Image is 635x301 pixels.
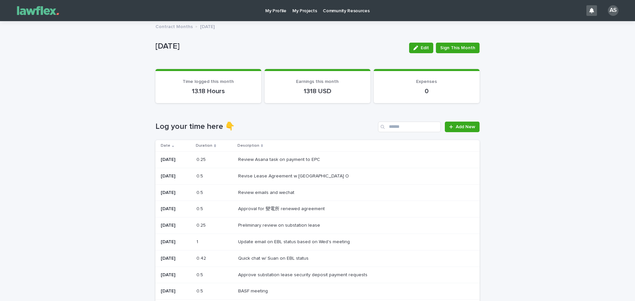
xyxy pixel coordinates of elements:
[155,151,480,168] tr: [DATE]0.250.25 Review Asana task on payment to EPCReview Asana task on payment to EPC
[183,79,234,84] span: Time logged this month
[155,22,193,30] p: Contract Months
[196,142,212,149] p: Duration
[296,79,339,84] span: Earnings this month
[608,5,618,16] div: AS
[409,43,433,53] button: Edit
[196,254,207,261] p: 0.42
[238,238,351,245] p: Update email on EBL status based on Wed's meeting
[196,221,207,228] p: 0.25
[237,142,259,149] p: Description
[196,287,204,294] p: 0.5
[155,267,480,283] tr: [DATE]0.50.5 Approve substation lease security deposit payment requestsApprove substation lease s...
[161,157,191,163] p: [DATE]
[155,217,480,234] tr: [DATE]0.250.25 Preliminary review on substation leasePreliminary review on substation lease
[456,125,475,129] span: Add New
[155,201,480,217] tr: [DATE]0.50.5 Approval for 變電所 renewed agreementApproval for 變電所 renewed agreement
[238,156,321,163] p: Review Asana task on payment to EPC
[273,87,362,95] p: 1318 USD
[163,87,253,95] p: 13.18 Hours
[416,79,437,84] span: Expenses
[161,142,170,149] p: Date
[155,168,480,184] tr: [DATE]0.50.5 Revise Lease Agreement w [GEOGRAPHIC_DATA] ORevise Lease Agreement w [GEOGRAPHIC_DAT...
[161,190,191,196] p: [DATE]
[196,205,204,212] p: 0.5
[421,46,429,50] span: Edit
[161,223,191,228] p: [DATE]
[161,288,191,294] p: [DATE]
[378,122,441,132] input: Search
[238,221,321,228] p: Preliminary review on substation lease
[196,156,207,163] p: 0.25
[238,271,369,278] p: Approve substation lease security deposit payment requests
[196,238,199,245] p: 1
[382,87,472,95] p: 0
[13,4,63,17] img: Gnvw4qrBSHOAfo8VMhG6
[161,239,191,245] p: [DATE]
[440,45,475,51] span: Sign This Month
[238,205,326,212] p: Approval for 變電所 renewed agreement
[196,271,204,278] p: 0.5
[155,184,480,201] tr: [DATE]0.50.5 Review emails and wechatReview emails and wechat
[445,122,480,132] a: Add New
[161,272,191,278] p: [DATE]
[155,250,480,267] tr: [DATE]0.420.42 Quick chat w/ Suan on EBL statusQuick chat w/ Suan on EBL status
[238,172,350,179] p: Revise Lease Agreement w [GEOGRAPHIC_DATA] O
[200,22,215,30] p: [DATE]
[161,256,191,261] p: [DATE]
[436,43,480,53] button: Sign This Month
[155,234,480,250] tr: [DATE]11 Update email on EBL status based on Wed's meetingUpdate email on EBL status based on Wed...
[238,189,296,196] p: Review emails and wechat
[155,283,480,300] tr: [DATE]0.50.5 BASF meetingBASF meeting
[161,206,191,212] p: [DATE]
[238,254,310,261] p: Quick chat w/ Suan on EBL status
[161,173,191,179] p: [DATE]
[238,287,269,294] p: BASF meeting
[196,189,204,196] p: 0.5
[155,42,404,51] p: [DATE]
[155,122,375,132] h1: Log your time here 👇
[196,172,204,179] p: 0.5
